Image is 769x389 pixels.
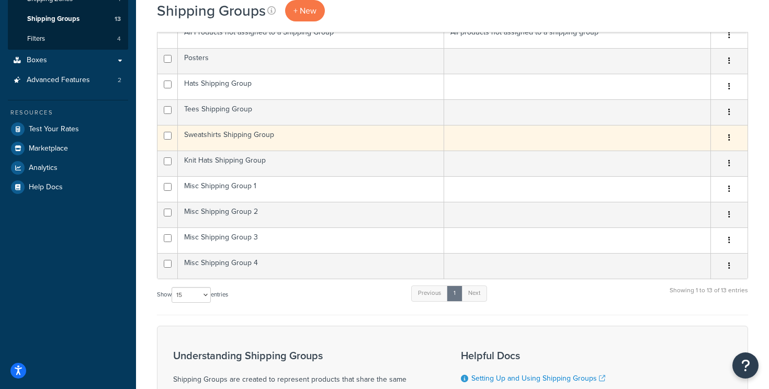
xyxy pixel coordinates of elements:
[293,5,316,17] span: + New
[178,125,444,151] td: Sweatshirts Shipping Group
[8,139,128,158] a: Marketplace
[447,285,462,301] a: 1
[27,35,45,43] span: Filters
[444,22,711,48] td: All products not assigned to a shipping group
[178,48,444,74] td: Posters
[29,125,79,134] span: Test Your Rates
[471,373,605,384] a: Setting Up and Using Shipping Groups
[8,108,128,117] div: Resources
[8,51,128,70] a: Boxes
[178,202,444,227] td: Misc Shipping Group 2
[8,9,128,29] a: Shipping Groups 13
[8,29,128,49] a: Filters 4
[27,15,80,24] span: Shipping Groups
[173,350,435,361] h3: Understanding Shipping Groups
[27,76,90,85] span: Advanced Features
[8,71,128,90] li: Advanced Features
[157,287,228,303] label: Show entries
[8,178,128,197] a: Help Docs
[172,287,211,303] select: Showentries
[178,227,444,253] td: Misc Shipping Group 3
[411,285,448,301] a: Previous
[461,350,642,361] h3: Helpful Docs
[8,9,128,29] li: Shipping Groups
[8,71,128,90] a: Advanced Features 2
[178,151,444,176] td: Knit Hats Shipping Group
[117,35,121,43] span: 4
[29,144,68,153] span: Marketplace
[461,285,487,301] a: Next
[178,74,444,99] td: Hats Shipping Group
[732,352,759,379] button: Open Resource Center
[8,158,128,177] a: Analytics
[8,29,128,49] li: Filters
[27,56,47,65] span: Boxes
[178,22,444,48] td: All Products not assigned to a Shipping Group
[118,76,121,85] span: 2
[178,253,444,279] td: Misc Shipping Group 4
[157,1,266,21] h1: Shipping Groups
[29,164,58,173] span: Analytics
[115,15,121,24] span: 13
[178,99,444,125] td: Tees Shipping Group
[29,183,63,192] span: Help Docs
[178,176,444,202] td: Misc Shipping Group 1
[670,284,748,307] div: Showing 1 to 13 of 13 entries
[8,120,128,139] a: Test Your Rates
